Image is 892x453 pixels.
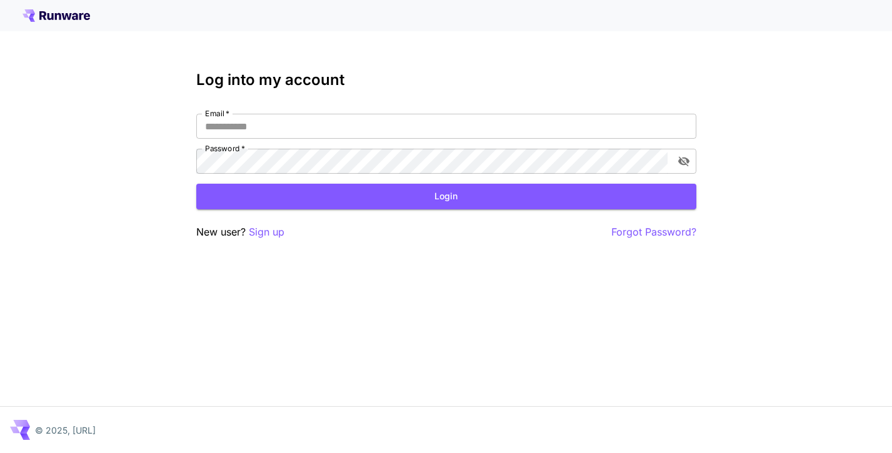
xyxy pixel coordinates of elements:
p: © 2025, [URL] [35,424,96,437]
h3: Log into my account [196,71,696,89]
button: Forgot Password? [611,224,696,240]
button: toggle password visibility [673,150,695,172]
button: Login [196,184,696,209]
label: Email [205,108,229,119]
label: Password [205,143,245,154]
p: New user? [196,224,284,240]
button: Sign up [249,224,284,240]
